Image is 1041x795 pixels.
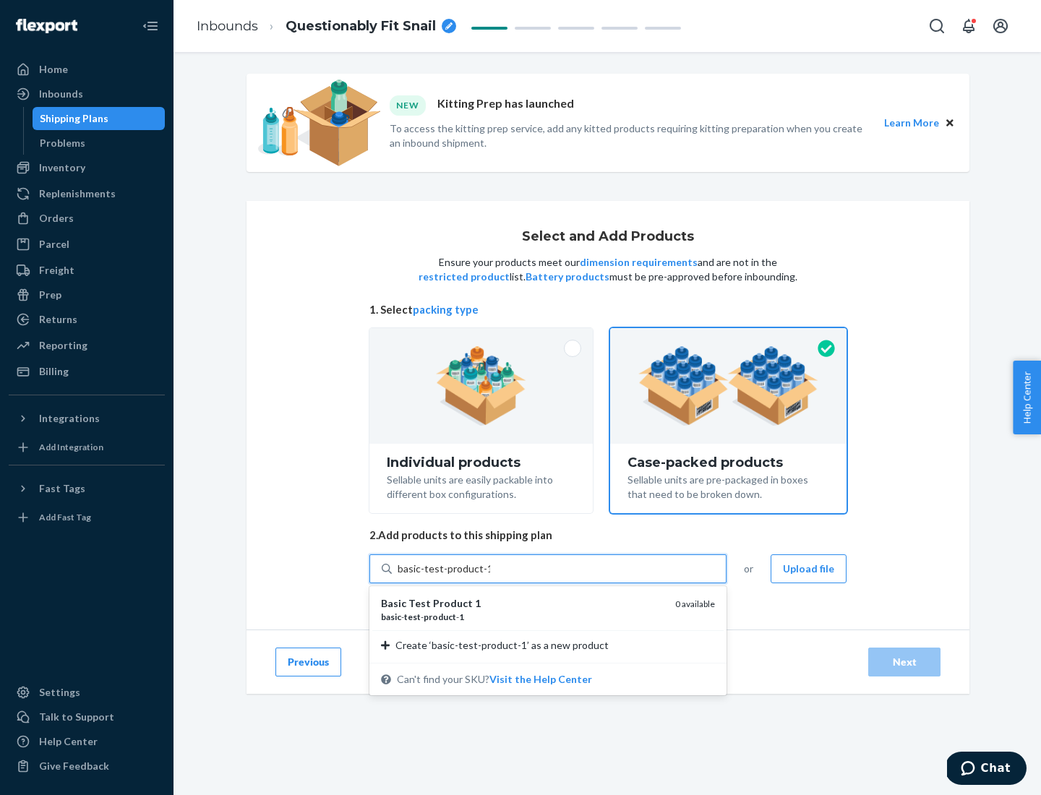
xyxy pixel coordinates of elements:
div: Sellable units are pre-packaged in boxes that need to be broken down. [627,470,829,502]
a: Add Integration [9,436,165,459]
button: Fast Tags [9,477,165,500]
div: Settings [39,685,80,700]
ol: breadcrumbs [185,5,468,48]
span: Can't find your SKU? [397,672,592,687]
div: Home [39,62,68,77]
button: Close Navigation [136,12,165,40]
a: Help Center [9,730,165,753]
button: Upload file [771,554,847,583]
button: restricted product [419,270,510,284]
div: Talk to Support [39,710,114,724]
div: Individual products [387,455,575,470]
a: Inventory [9,156,165,179]
button: dimension requirements [580,255,698,270]
a: Shipping Plans [33,107,166,130]
em: Basic [381,597,406,609]
a: Settings [9,681,165,704]
button: Learn More [884,115,939,131]
div: Parcel [39,237,69,252]
div: Case-packed products [627,455,829,470]
a: Parcel [9,233,165,256]
div: Billing [39,364,69,379]
div: Inventory [39,160,85,175]
div: Orders [39,211,74,225]
button: packing type [413,302,479,317]
p: To access the kitting prep service, add any kitted products requiring kitting preparation when yo... [390,121,871,150]
div: Freight [39,263,74,278]
img: Flexport logo [16,19,77,33]
div: Add Fast Tag [39,511,91,523]
a: Freight [9,259,165,282]
img: case-pack.59cecea509d18c883b923b81aeac6d0b.png [638,346,818,426]
div: Returns [39,312,77,327]
div: Prep [39,288,61,302]
button: Open notifications [954,12,983,40]
em: 1 [475,597,481,609]
button: Open Search Box [922,12,951,40]
button: Give Feedback [9,755,165,778]
a: Prep [9,283,165,306]
img: individual-pack.facf35554cb0f1810c75b2bd6df2d64e.png [436,346,526,426]
button: Battery products [526,270,609,284]
span: or [744,562,753,576]
a: Home [9,58,165,81]
div: Add Integration [39,441,103,453]
div: Next [881,655,928,669]
div: Sellable units are easily packable into different box configurations. [387,470,575,502]
div: Replenishments [39,186,116,201]
button: Close [942,115,958,131]
span: Create ‘basic-test-product-1’ as a new product [395,638,609,653]
div: Give Feedback [39,759,109,773]
em: 1 [459,611,464,622]
button: Help Center [1013,361,1041,434]
button: Open account menu [986,12,1015,40]
a: Add Fast Tag [9,506,165,529]
div: NEW [390,95,426,115]
a: Replenishments [9,182,165,205]
div: - - - [381,611,664,623]
div: Fast Tags [39,481,85,496]
button: Next [868,648,941,676]
div: Shipping Plans [40,111,108,126]
button: Talk to Support [9,705,165,729]
a: Problems [33,132,166,155]
span: 2. Add products to this shipping plan [369,528,847,543]
button: Previous [275,648,341,676]
div: Reporting [39,338,87,353]
iframe: Opens a widget where you can chat to one of our agents [947,752,1027,788]
div: Problems [40,136,85,150]
input: Basic Test Product 1basic-test-product-10 availableCreate ‘basic-test-product-1’ as a new product... [398,562,490,576]
div: Inbounds [39,87,83,101]
a: Inbounds [9,82,165,106]
button: Basic Test Product 1basic-test-product-10 availableCreate ‘basic-test-product-1’ as a new product... [489,672,592,687]
span: 1. Select [369,302,847,317]
a: Returns [9,308,165,331]
p: Ensure your products meet our and are not in the list. must be pre-approved before inbounding. [417,255,799,284]
div: Integrations [39,411,100,426]
span: Questionably Fit Snail [286,17,436,36]
a: Billing [9,360,165,383]
span: 0 available [675,598,715,609]
p: Kitting Prep has launched [437,95,574,115]
a: Orders [9,207,165,230]
em: Test [408,597,431,609]
div: Help Center [39,734,98,749]
a: Reporting [9,334,165,357]
em: test [404,611,421,622]
em: Product [433,597,473,609]
em: basic [381,611,401,622]
a: Inbounds [197,18,258,34]
h1: Select and Add Products [522,230,694,244]
em: product [424,611,456,622]
button: Integrations [9,407,165,430]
